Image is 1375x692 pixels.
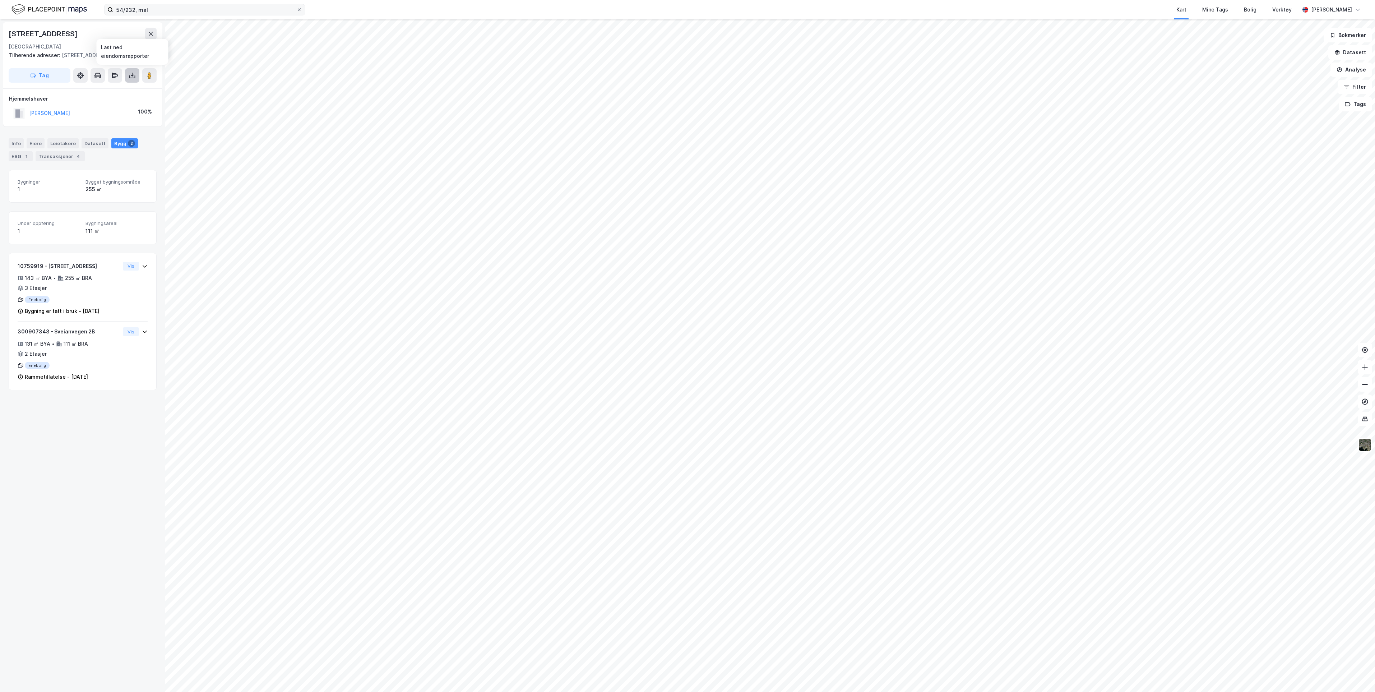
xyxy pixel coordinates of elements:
[113,4,296,15] input: Søk på adresse, matrikkel, gårdeiere, leietakere eller personer
[25,274,52,282] div: 143 ㎡ BYA
[18,227,80,235] div: 1
[1339,658,1375,692] iframe: Chat Widget
[9,151,33,161] div: ESG
[64,340,88,348] div: 111 ㎡ BRA
[1330,63,1372,77] button: Analyse
[85,220,148,226] span: Bygningsareal
[9,42,61,51] div: [GEOGRAPHIC_DATA]
[123,327,139,336] button: Vis
[9,68,70,83] button: Tag
[1339,97,1372,111] button: Tags
[25,284,47,292] div: 3 Etasjer
[9,28,79,40] div: [STREET_ADDRESS]
[27,138,45,148] div: Eiere
[1176,5,1186,14] div: Kart
[1324,28,1372,42] button: Bokmerker
[1272,5,1292,14] div: Verktøy
[75,153,82,160] div: 4
[82,138,108,148] div: Datasett
[23,153,30,160] div: 1
[18,179,80,185] span: Bygninger
[25,340,50,348] div: 131 ㎡ BYA
[1202,5,1228,14] div: Mine Tags
[18,262,120,271] div: 10759919 - [STREET_ADDRESS]
[111,138,138,148] div: Bygg
[85,185,148,194] div: 255 ㎡
[9,51,151,60] div: [STREET_ADDRESS]
[128,140,135,147] div: 2
[25,350,47,358] div: 2 Etasjer
[25,373,88,381] div: Rammetillatelse - [DATE]
[9,138,24,148] div: Info
[85,227,148,235] div: 111 ㎡
[1311,5,1352,14] div: [PERSON_NAME]
[11,3,87,16] img: logo.f888ab2527a4732fd821a326f86c7f29.svg
[85,179,148,185] span: Bygget bygningsområde
[52,341,55,347] div: •
[65,274,92,282] div: 255 ㎡ BRA
[123,262,139,271] button: Vis
[18,185,80,194] div: 1
[9,94,156,103] div: Hjemmelshaver
[36,151,85,161] div: Transaksjoner
[1358,438,1372,452] img: 9k=
[1338,80,1372,94] button: Filter
[1244,5,1256,14] div: Bolig
[47,138,79,148] div: Leietakere
[1328,45,1372,60] button: Datasett
[18,327,120,336] div: 300907343 - Sveianvegen 2B
[18,220,80,226] span: Under oppføring
[53,275,56,281] div: •
[25,307,99,315] div: Bygning er tatt i bruk - [DATE]
[9,52,62,58] span: Tilhørende adresser:
[119,42,157,51] div: Malvik, 54/232
[138,107,152,116] div: 100%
